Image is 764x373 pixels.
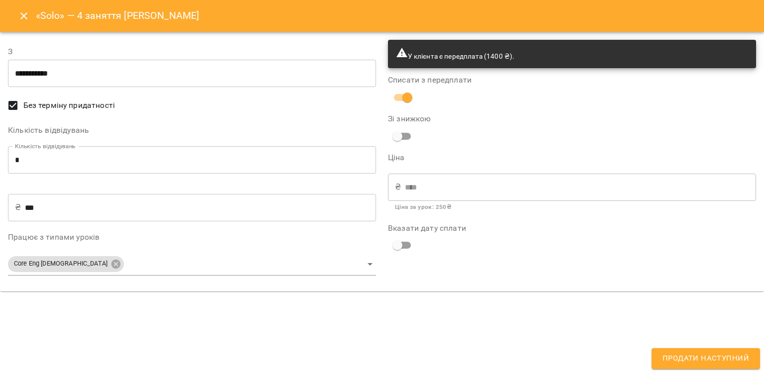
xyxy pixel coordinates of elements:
label: Зі знижкою [388,115,511,123]
div: Core Eng [DEMOGRAPHIC_DATA] [8,253,376,276]
b: Ціна за урок : 250 ₴ [395,203,451,210]
label: Кількість відвідувань [8,126,376,134]
span: У клієнта є передплата (1400 ₴). [396,52,514,60]
span: Продати наступний [663,352,749,365]
button: Продати наступний [652,348,760,369]
div: Core Eng [DEMOGRAPHIC_DATA] [8,256,124,272]
label: Ціна [388,154,756,162]
label: Працює з типами уроків [8,233,376,241]
span: Без терміну придатності [23,99,115,111]
p: ₴ [15,201,21,213]
h6: «Solo» — 4 заняття [PERSON_NAME] [36,8,199,23]
label: Вказати дату сплати [388,224,756,232]
label: З [8,48,376,56]
button: Close [12,4,36,28]
p: ₴ [395,181,401,193]
label: Списати з передплати [388,76,756,84]
span: Core Eng [DEMOGRAPHIC_DATA] [8,259,113,269]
